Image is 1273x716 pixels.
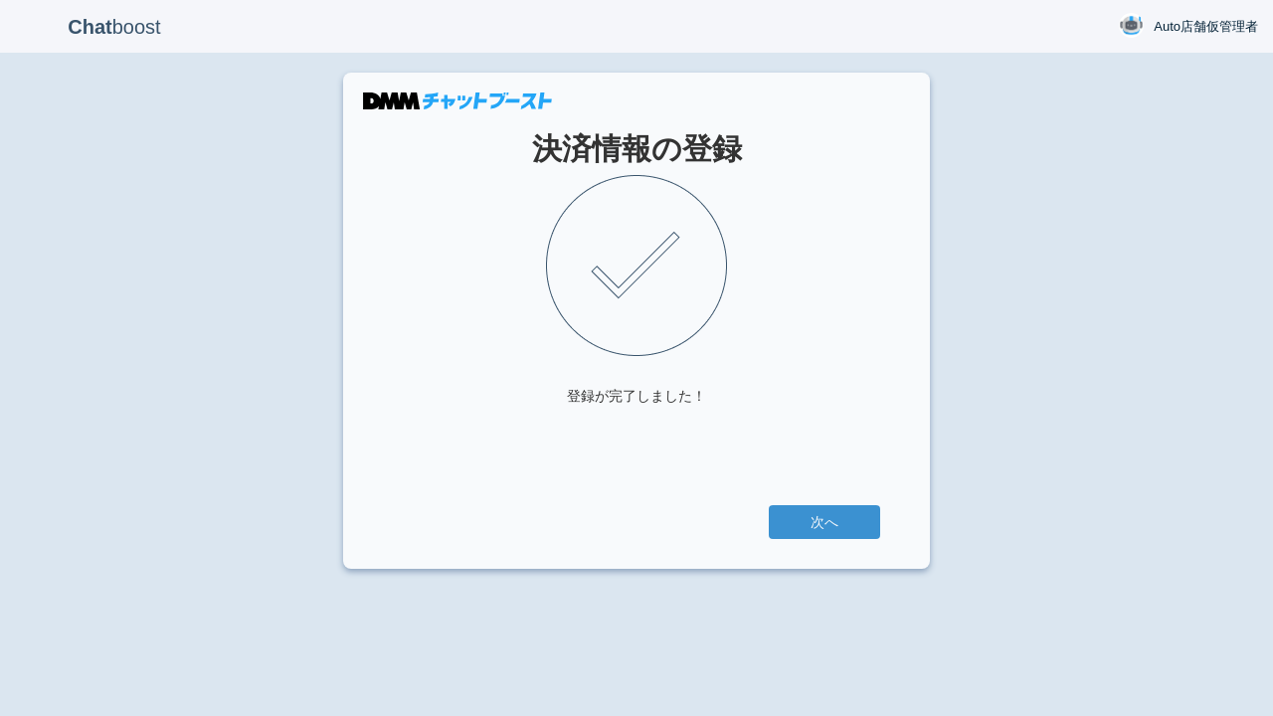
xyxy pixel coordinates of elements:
[68,16,111,38] b: Chat
[1154,17,1258,37] span: Auto店舗仮管理者
[769,505,880,539] a: 次へ
[567,386,706,406] div: 登録が完了しました！
[546,175,727,356] img: check.png
[1119,13,1144,38] img: User Image
[15,2,214,52] p: boost
[393,132,880,165] h1: 決済情報の登録
[363,92,552,109] img: DMMチャットブースト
